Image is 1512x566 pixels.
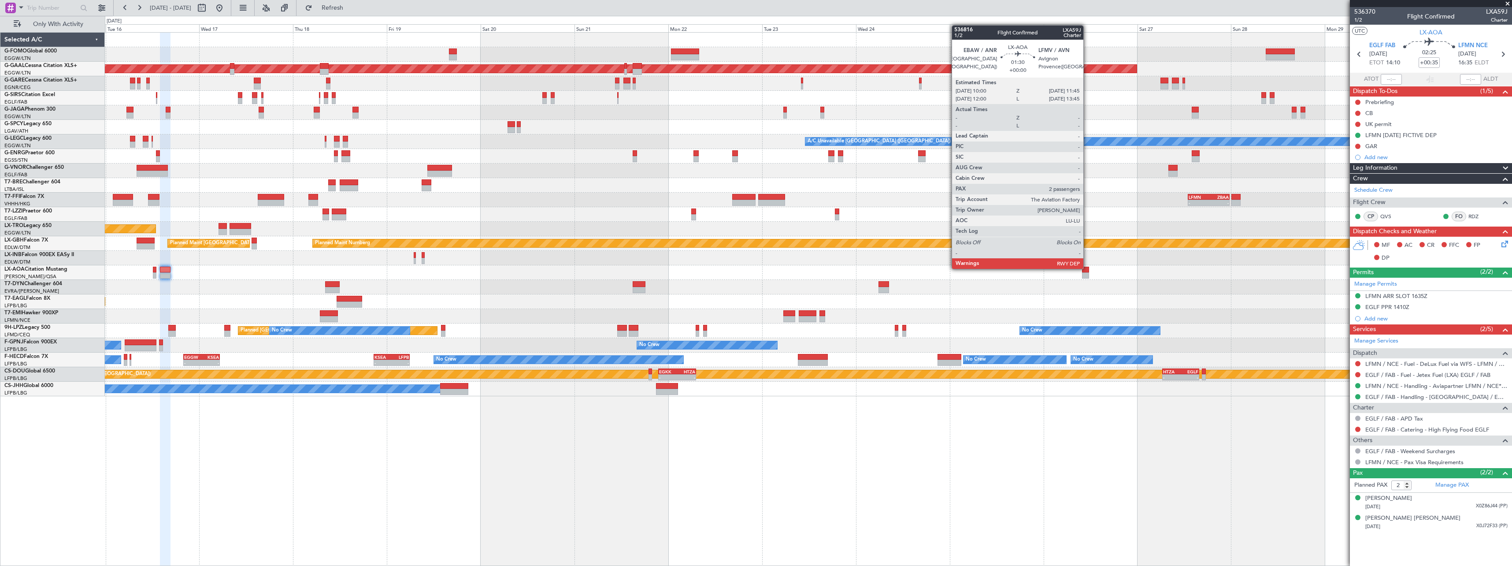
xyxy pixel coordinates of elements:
div: Planned Maint [GEOGRAPHIC_DATA] ([GEOGRAPHIC_DATA]) [170,237,309,250]
a: 9H-LPZLegacy 500 [4,325,50,330]
span: LX-TRO [4,223,23,228]
div: - [1189,200,1209,205]
a: EGLF / FAB - Handling - [GEOGRAPHIC_DATA] / EGLF / FAB [1365,393,1508,401]
a: G-VNORChallenger 650 [4,165,64,170]
span: ATOT [1364,75,1379,84]
span: T7-EAGL [4,296,26,301]
span: LFMN NCE [1458,41,1488,50]
div: No Crew [639,339,660,352]
a: EGLF / FAB - Catering - High Flying Food EGLF [1365,426,1489,433]
div: KSEA [201,354,219,360]
span: G-GAAL [4,63,25,68]
a: LFPB/LBG [4,346,27,353]
span: MF [1382,241,1390,250]
span: [DATE] [1365,523,1380,530]
span: LX-INB [4,252,22,257]
a: VHHH/HKG [4,201,30,207]
a: G-LEGCLegacy 600 [4,136,52,141]
a: LFPB/LBG [4,390,27,396]
a: G-SIRSCitation Excel [4,92,55,97]
span: 1/2 [1354,16,1375,24]
div: - [1181,375,1198,380]
a: Manage Permits [1354,280,1397,289]
a: LFPB/LBG [4,375,27,382]
a: LFMD/CEQ [4,331,30,338]
div: UK permit [1365,120,1392,128]
a: T7-EAGLFalcon 8X [4,296,50,301]
div: No Crew [1022,324,1042,337]
a: EDLW/DTM [4,259,30,265]
a: LFPB/LBG [4,302,27,309]
div: Flight Confirmed [1407,12,1455,21]
div: Planned [GEOGRAPHIC_DATA] ([GEOGRAPHIC_DATA]) [241,324,365,337]
a: F-GPNJFalcon 900EX [4,339,57,345]
span: EGLF FAB [1369,41,1395,50]
a: EGNR/CEG [4,84,31,91]
span: [DATE] [1369,50,1387,59]
a: EGLF / FAB - Fuel - Jetex Fuel (LXA) EGLF / FAB [1365,371,1490,379]
a: G-SPCYLegacy 650 [4,121,52,127]
span: 14:10 [1386,59,1400,67]
a: EGGW/LTN [4,55,31,62]
span: Others [1353,436,1372,446]
div: HTZA [1163,369,1181,374]
span: ELDT [1475,59,1489,67]
span: Flight Crew [1353,197,1386,208]
div: A/C Unavailable [GEOGRAPHIC_DATA] ([GEOGRAPHIC_DATA]) [808,135,951,148]
div: LFMN [1189,194,1209,200]
div: LFMN [DATE] FICTIVE DEP [1365,131,1437,139]
a: LFMN / NCE - Handling - Aviapartner LFMN / NCE*****MY HANDLING**** [1365,382,1508,390]
a: EGGW/LTN [4,142,31,149]
div: Wed 24 [856,24,950,32]
div: Mon 22 [668,24,762,32]
a: Schedule Crew [1354,186,1393,195]
span: G-GARE [4,78,25,83]
div: Fri 26 [1044,24,1138,32]
a: LX-TROLegacy 650 [4,223,52,228]
div: GAR [1365,142,1377,150]
div: Sat 27 [1138,24,1231,32]
div: Tue 16 [106,24,200,32]
span: G-JAGA [4,107,25,112]
div: Prebriefing [1365,98,1394,106]
div: EGKK [659,369,677,374]
div: Wed 17 [199,24,293,32]
a: G-FOMOGlobal 6000 [4,48,57,54]
a: LX-INBFalcon 900EX EASy II [4,252,74,257]
div: - [1208,200,1229,205]
a: LFMN / NCE - Fuel - DeLux Fuel via WFS - LFMN / NCE [1365,360,1508,368]
a: EGLF/FAB [4,171,27,178]
div: LFMN ARR SLOT 1635Z [1365,292,1427,300]
span: T7-BRE [4,179,22,185]
div: KSEA [374,354,392,360]
span: Leg Information [1353,163,1397,173]
a: RDZ [1468,212,1488,220]
div: - [184,360,201,365]
span: (2/5) [1480,324,1493,334]
div: [PERSON_NAME] [1365,494,1412,503]
span: LX-AOA [4,267,25,272]
div: - [201,360,219,365]
div: - [374,360,392,365]
a: G-GARECessna Citation XLS+ [4,78,77,83]
div: Fri 19 [387,24,481,32]
a: T7-LZZIPraetor 600 [4,209,52,214]
div: FO [1452,212,1466,221]
button: Refresh [301,1,354,15]
a: Manage Services [1354,337,1398,346]
a: CS-JHHGlobal 6000 [4,383,53,388]
div: No Crew [1073,353,1093,366]
div: - [1163,375,1181,380]
a: LFPB/LBG [4,361,27,367]
span: (2/2) [1480,468,1493,477]
a: T7-EMIHawker 900XP [4,310,58,316]
div: Sun 28 [1231,24,1325,32]
a: Manage PAX [1435,481,1469,490]
div: [DATE] [107,18,122,25]
span: G-LEGC [4,136,23,141]
span: Only With Activity [23,21,93,27]
a: F-HECDFalcon 7X [4,354,48,359]
div: EGGW [184,354,201,360]
span: Refresh [314,5,351,11]
div: Thu 18 [293,24,387,32]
